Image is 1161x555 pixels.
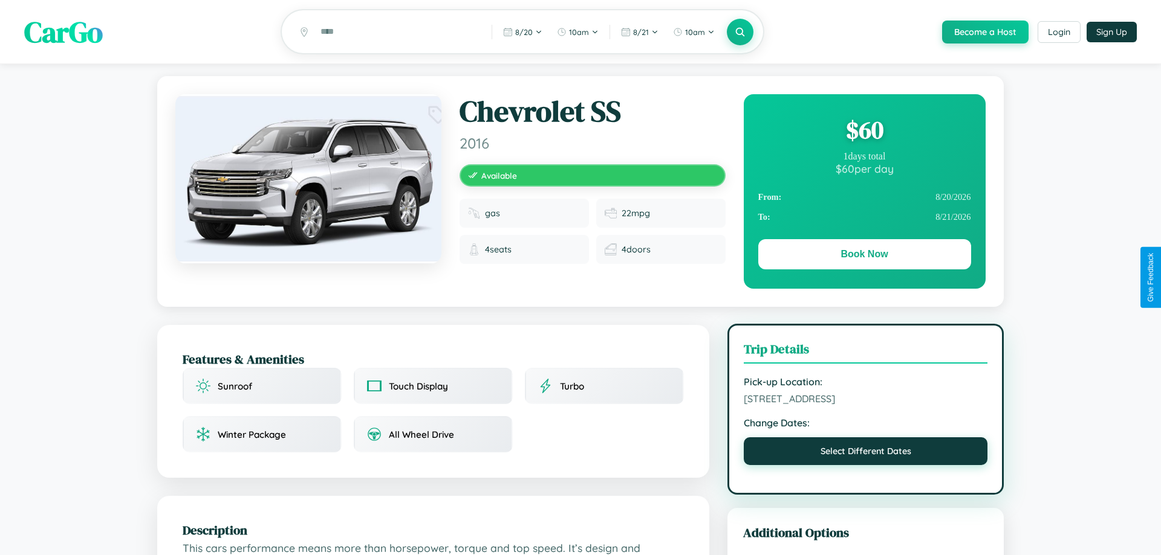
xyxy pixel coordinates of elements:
[615,22,665,42] button: 8/21
[633,27,649,37] span: 8 / 21
[622,208,650,219] span: 22 mpg
[605,207,617,219] img: Fuel efficiency
[758,192,782,202] strong: From:
[560,380,584,392] span: Turbo
[551,22,605,42] button: 10am
[758,207,971,227] div: 8 / 21 / 2026
[758,212,770,222] strong: To:
[758,162,971,175] div: $ 60 per day
[481,170,517,181] span: Available
[758,151,971,162] div: 1 days total
[218,429,286,440] span: Winter Package
[605,243,617,255] img: Doors
[218,380,252,392] span: Sunroof
[1087,22,1137,42] button: Sign Up
[460,94,726,129] h1: Chevrolet SS
[744,376,987,388] strong: Pick-up Location:
[175,94,441,263] img: Chevrolet SS 2016
[667,22,721,42] button: 10am
[942,21,1029,43] button: Become a Host
[685,27,705,37] span: 10am
[744,393,987,405] span: [STREET_ADDRESS]
[743,524,988,541] h3: Additional Options
[183,350,684,368] h2: Features & Amenities
[460,134,726,152] span: 2016
[468,207,480,219] img: Fuel type
[758,114,971,146] div: $ 60
[744,340,987,364] h3: Trip Details
[183,521,684,539] h2: Description
[744,417,987,429] strong: Change Dates:
[1038,21,1081,43] button: Login
[758,187,971,207] div: 8 / 20 / 2026
[497,22,548,42] button: 8/20
[1146,253,1155,302] div: Give Feedback
[515,27,533,37] span: 8 / 20
[485,244,512,255] span: 4 seats
[468,243,480,255] img: Seats
[744,437,987,465] button: Select Different Dates
[485,208,500,219] span: gas
[389,380,448,392] span: Touch Display
[24,12,103,52] span: CarGo
[569,27,589,37] span: 10am
[622,244,651,255] span: 4 doors
[389,429,454,440] span: All Wheel Drive
[758,239,971,269] button: Book Now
